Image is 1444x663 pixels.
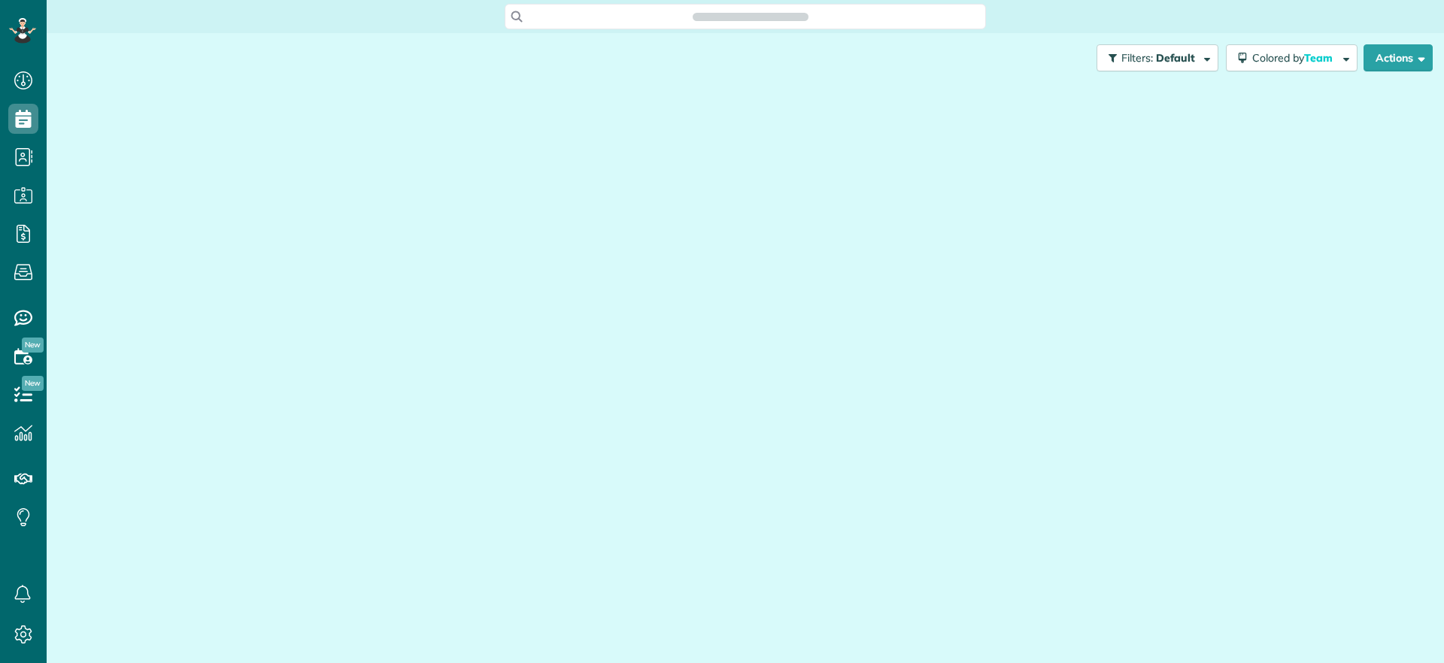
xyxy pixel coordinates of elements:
button: Filters: Default [1097,44,1218,71]
span: Filters: [1121,51,1153,65]
span: Default [1156,51,1196,65]
span: Colored by [1252,51,1338,65]
span: Team [1304,51,1335,65]
span: New [22,376,44,391]
a: Filters: Default [1089,44,1218,71]
span: Search ZenMaid… [708,9,793,24]
span: New [22,338,44,353]
button: Actions [1364,44,1433,71]
button: Colored byTeam [1226,44,1358,71]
